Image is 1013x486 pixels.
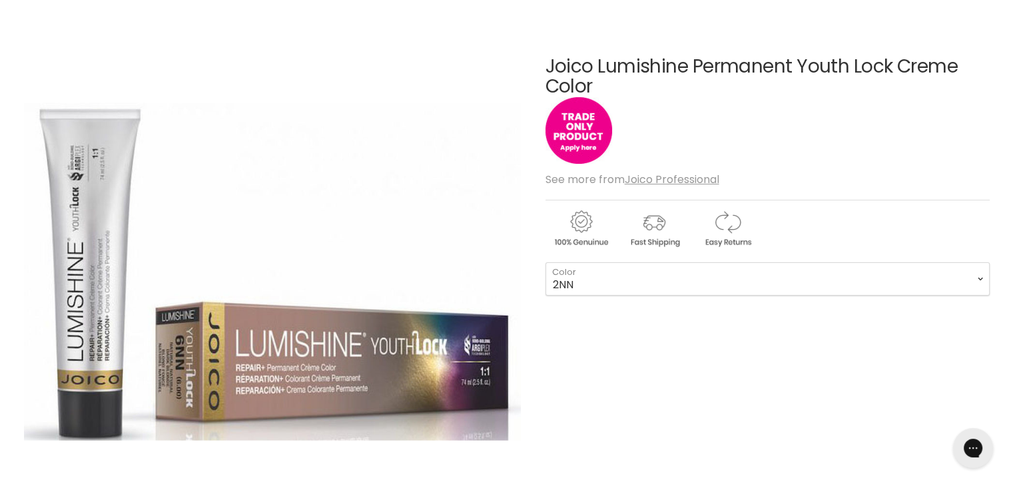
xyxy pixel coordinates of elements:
[545,97,612,164] img: tradeonly_small.jpg
[619,208,689,249] img: shipping.gif
[545,208,616,249] img: genuine.gif
[545,172,719,187] span: See more from
[692,208,763,249] img: returns.gif
[24,103,521,440] img: Joico Lumishine Permanent Youth Lock Creme Color
[625,172,719,187] a: Joico Professional
[545,57,990,98] h1: Joico Lumishine Permanent Youth Lock Creme Color
[946,423,1000,473] iframe: Gorgias live chat messenger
